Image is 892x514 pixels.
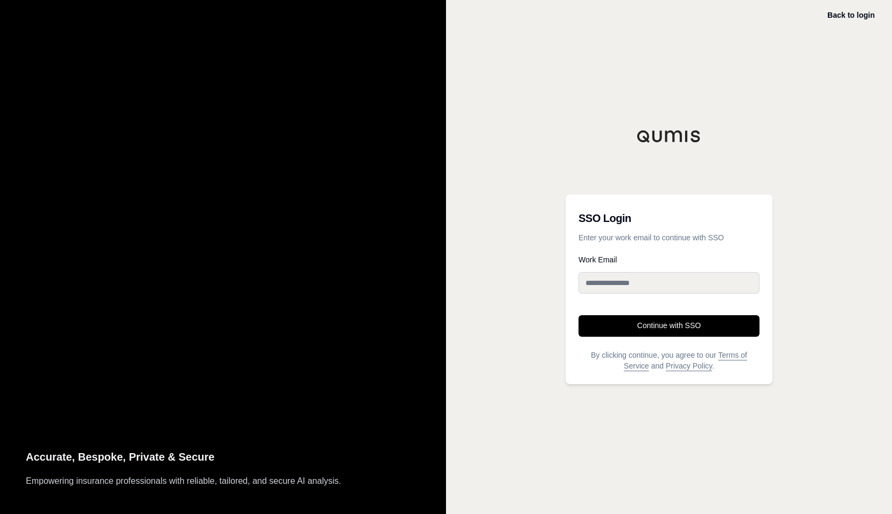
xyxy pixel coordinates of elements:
[26,448,420,466] p: Accurate, Bespoke, Private & Secure
[579,232,759,243] p: Enter your work email to continue with SSO
[579,256,759,263] label: Work Email
[579,350,759,371] p: By clicking continue, you agree to our and .
[827,11,875,19] a: Back to login
[26,474,420,488] p: Empowering insurance professionals with reliable, tailored, and secure AI analysis.
[579,315,759,337] button: Continue with SSO
[579,207,759,229] h3: SSO Login
[637,130,701,143] img: Qumis
[666,362,712,370] a: Privacy Policy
